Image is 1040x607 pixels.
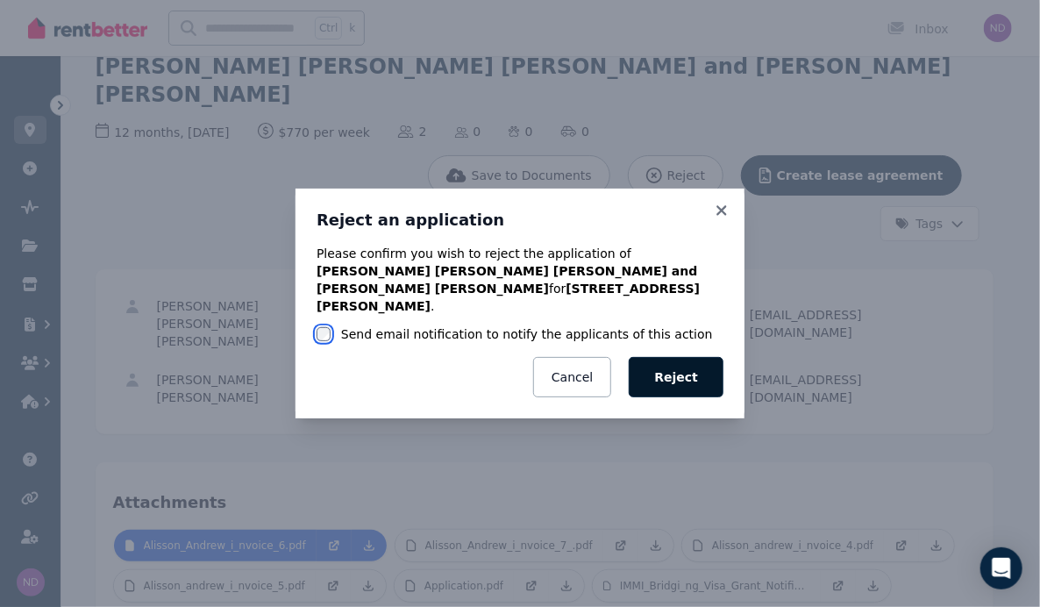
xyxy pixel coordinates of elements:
b: [PERSON_NAME] [PERSON_NAME] [PERSON_NAME] and [PERSON_NAME] [PERSON_NAME] [317,264,698,296]
h3: Reject an application [317,210,723,231]
button: Cancel [533,357,611,397]
div: Open Intercom Messenger [980,547,1022,589]
label: Send email notification to notify the applicants of this action [341,325,713,343]
button: Reject [629,357,723,397]
p: Please confirm you wish to reject the application of for . [317,245,723,315]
